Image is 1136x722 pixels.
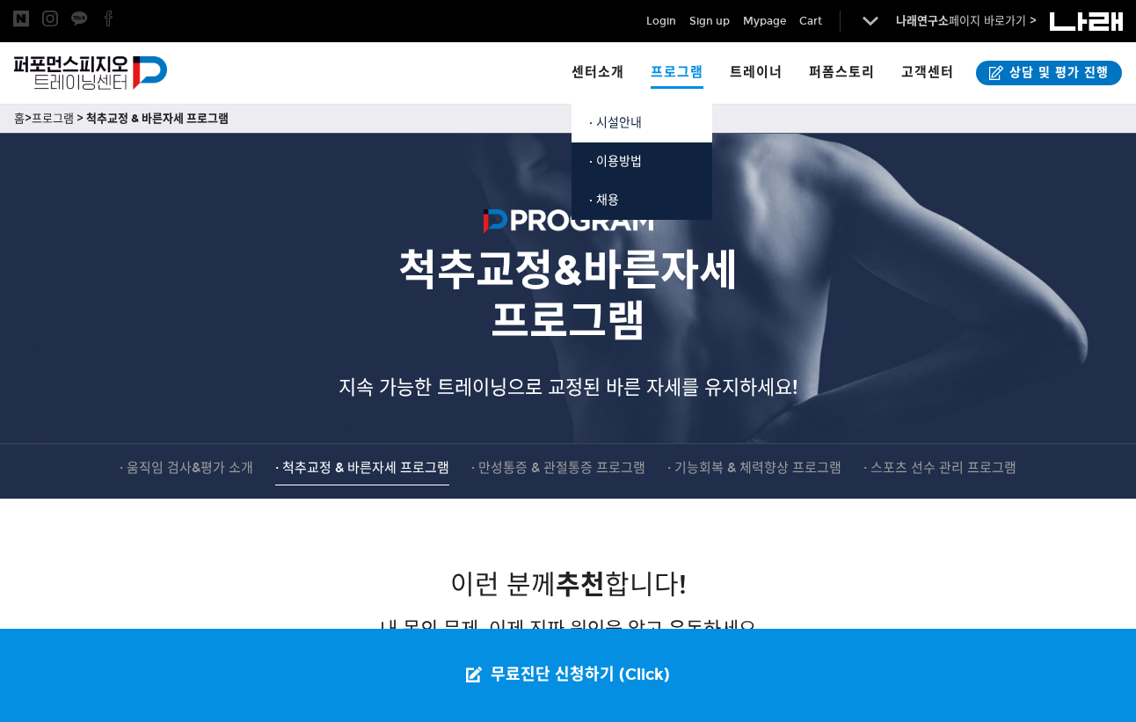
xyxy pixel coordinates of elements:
[572,181,712,220] a: · 채용
[589,115,642,130] span: · 시설안내
[275,460,449,476] span: · 척추교정 & 바른자세 프로그램
[572,64,624,80] span: 센터소개
[689,12,730,30] a: Sign up
[275,457,449,485] a: · 척추교정 & 바른자세 프로그램
[120,457,253,485] a: · 움직임 검사&평가 소개
[976,61,1122,85] a: 상담 및 평가 진행
[556,569,605,601] strong: 추천
[14,109,1122,128] p: > >
[667,457,841,485] a: · 기능회복 & 체력향상 프로그램
[32,112,74,126] a: 프로그램
[651,55,703,89] span: 프로그램
[896,14,1037,28] a: 나래연구소페이지 바로가기 >
[589,154,642,169] span: · 이용방법
[589,193,619,208] span: · 채용
[896,14,949,28] strong: 나래연구소
[646,12,676,30] a: Login
[398,244,738,296] strong: 척추교정&바른자세
[120,460,253,476] span: · 움직임 검사&평가 소개
[471,457,645,485] a: · 만성통증 & 관절통증 프로그램
[637,42,717,104] a: 프로그램
[484,209,653,240] img: PROGRAM
[730,64,783,80] span: 트레이너
[901,64,954,80] span: 고객센터
[743,12,786,30] a: Mypage
[863,460,1016,476] span: · 스포츠 선수 관리 프로그램
[450,569,687,601] span: 이런 분께 합니다!
[888,42,967,104] a: 고객센터
[717,42,796,104] a: 트레이너
[809,64,875,80] span: 퍼폼스토리
[14,112,25,126] a: 홈
[667,460,841,476] span: · 기능회복 & 체력향상 프로그램
[558,42,637,104] a: 센터소개
[572,104,712,142] a: · 시설안내
[380,617,756,641] span: 내 몸의 문제, 이제 진짜 원인을 알고 운동하세요
[471,460,645,476] span: · 만성통증 & 관절통증 프로그램
[863,457,1016,485] a: · 스포츠 선수 관리 프로그램
[339,376,797,399] span: 지속 가능한 트레이닝으로 교정된 바른 자세를 유지하세요!
[796,42,888,104] a: 퍼폼스토리
[799,12,822,30] a: Cart
[572,142,712,181] a: · 이용방법
[1004,64,1109,82] span: 상담 및 평가 진행
[491,295,645,347] strong: 프로그램
[86,112,229,126] a: 척추교정 & 바른자세 프로그램
[448,629,688,722] a: 무료진단 신청하기 (Click)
